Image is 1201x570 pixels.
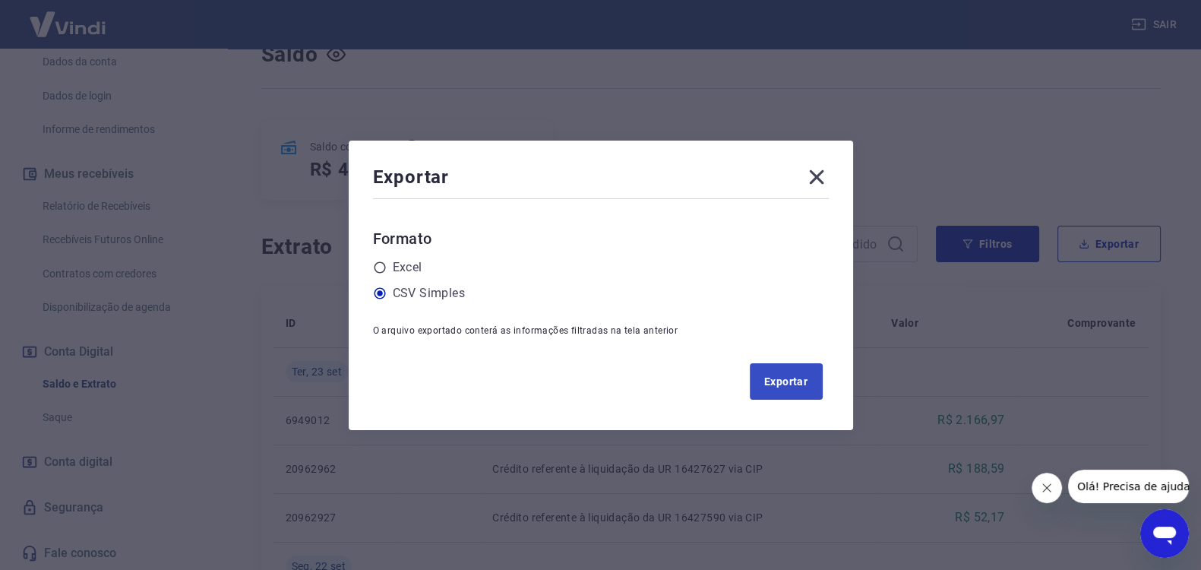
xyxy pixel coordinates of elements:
iframe: Botão para abrir a janela de mensagens [1140,509,1189,558]
label: CSV Simples [393,284,465,302]
div: Exportar [373,165,829,195]
button: Exportar [750,363,823,400]
span: O arquivo exportado conterá as informações filtradas na tela anterior [373,325,678,336]
h6: Formato [373,226,829,251]
span: Olá! Precisa de ajuda? [9,11,128,23]
iframe: Fechar mensagem [1032,473,1062,503]
iframe: Mensagem da empresa [1068,470,1189,503]
label: Excel [393,258,422,277]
